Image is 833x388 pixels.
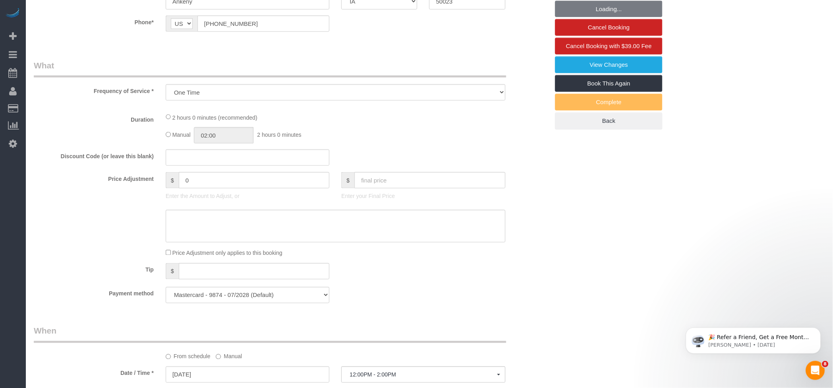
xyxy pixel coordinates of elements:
[216,350,242,361] label: Manual
[566,43,652,49] span: Cancel Booking with $39.00 Fee
[806,361,825,380] iframe: Intercom live chat
[166,350,211,361] label: From schedule
[166,192,329,200] p: Enter the Amount to Adjust, or
[172,132,191,138] span: Manual
[198,16,329,32] input: Phone*
[166,367,329,383] input: MM/DD/YYYY
[34,325,506,343] legend: When
[34,60,506,78] legend: What
[341,367,505,383] button: 12:00PM - 2:00PM
[28,172,160,183] label: Price Adjustment
[172,114,258,120] span: 2 hours 0 minutes (recommended)
[28,149,160,160] label: Discount Code (or leave this blank)
[555,56,663,73] a: View Changes
[216,354,221,359] input: Manual
[555,113,663,129] a: Back
[166,172,179,188] span: $
[28,16,160,26] label: Phone*
[355,172,506,188] input: final price
[341,192,505,200] p: Enter your Final Price
[555,75,663,92] a: Book This Again
[341,172,355,188] span: $
[555,38,663,54] a: Cancel Booking with $39.00 Fee
[28,113,160,124] label: Duration
[822,361,829,367] span: 8
[5,8,21,19] img: Automaid Logo
[166,263,179,279] span: $
[28,263,160,274] label: Tip
[674,311,833,367] iframe: Intercom notifications message
[172,250,283,256] span: Price Adjustment only applies to this booking
[166,354,171,359] input: From schedule
[28,84,160,95] label: Frequency of Service *
[350,372,497,378] span: 12:00PM - 2:00PM
[28,367,160,377] label: Date / Time *
[555,19,663,36] a: Cancel Booking
[28,287,160,298] label: Payment method
[257,132,301,138] span: 2 hours 0 minutes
